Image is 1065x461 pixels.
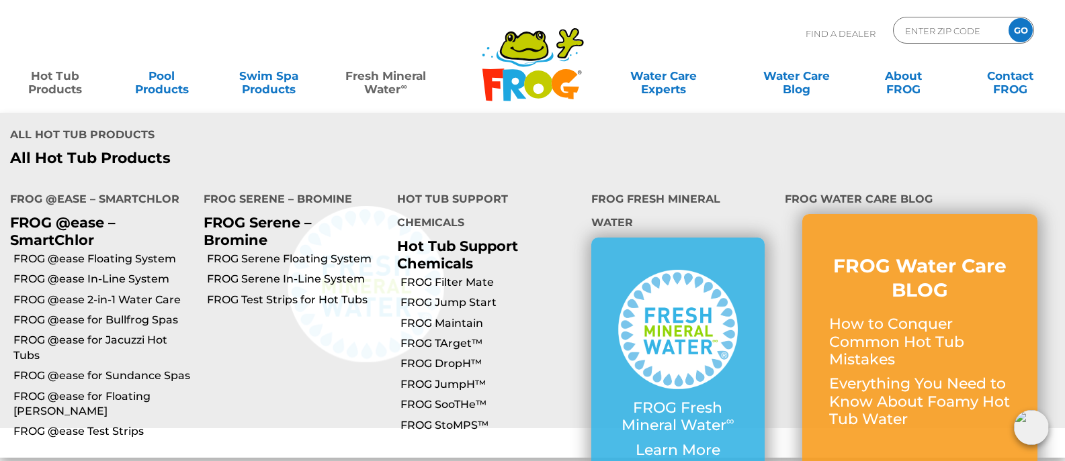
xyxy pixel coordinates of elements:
a: ContactFROG [968,62,1052,89]
a: FROG Maintain [400,316,581,331]
a: AboutFROG [861,62,945,89]
a: FROG @ease for Sundance Spas [13,368,194,383]
a: PoolProducts [120,62,204,89]
h4: FROG @ease – SmartChlor [10,187,183,214]
p: Find A Dealer [806,17,876,50]
input: GO [1009,18,1033,42]
p: FROG Serene – Bromine [204,214,377,248]
p: How to Conquer Common Hot Tub Mistakes [829,315,1011,368]
a: FROG SooTHe™ [400,397,581,412]
a: FROG Serene Floating System [207,252,387,266]
a: Water CareBlog [755,62,839,89]
sup: ∞ [400,81,407,91]
a: FROG DropH™ [400,356,581,371]
a: Swim SpaProducts [227,62,310,89]
a: FROG Test Strips for Hot Tubs [207,293,387,307]
a: FROG @ease 2-in-1 Water Care [13,293,194,307]
a: Hot Tub Support Chemicals [397,238,518,271]
a: All Hot Tub Products [10,150,523,167]
a: FROG Serene In-Line System [207,272,387,287]
a: FROG Water Care BLOG How to Conquer Common Hot Tub Mistakes Everything You Need to Know About Foa... [829,254,1011,436]
p: FROG Fresh Mineral Water [618,399,738,435]
h4: All Hot Tub Products [10,123,523,150]
h4: Hot Tub Support Chemicals [397,187,570,238]
a: FROG TArget™ [400,336,581,351]
a: FROG @ease for Floating [PERSON_NAME] [13,389,194,419]
h4: FROG Fresh Mineral Water [591,187,765,238]
a: FROG @ease In-Line System [13,272,194,287]
p: Everything You Need to Know About Foamy Hot Tub Water [829,375,1011,428]
input: Zip Code Form [904,21,994,40]
a: FROG @ease for Jacuzzi Hot Tubs [13,333,194,363]
a: FROG Jump Start [400,295,581,310]
a: FROG StoMPS™ [400,418,581,433]
a: FROG @ease for Bullfrog Spas [13,313,194,327]
a: FROG Filter Mate [400,275,581,290]
a: Hot TubProducts [13,62,97,89]
h4: FROG Serene – Bromine [204,187,377,214]
a: FROG @ease Floating System [13,252,194,266]
sup: ∞ [726,414,734,427]
p: FROG @ease – SmartChlor [10,214,183,248]
a: FROG @ease Test Strips [13,424,194,439]
p: Learn More [618,442,738,459]
h4: FROG Water Care Blog [785,187,1055,214]
a: FROG JumpH™ [400,377,581,392]
img: openIcon [1014,410,1049,445]
a: Water CareExperts [596,62,731,89]
a: Fresh MineralWater∞ [334,62,438,89]
h3: FROG Water Care BLOG [829,254,1011,303]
